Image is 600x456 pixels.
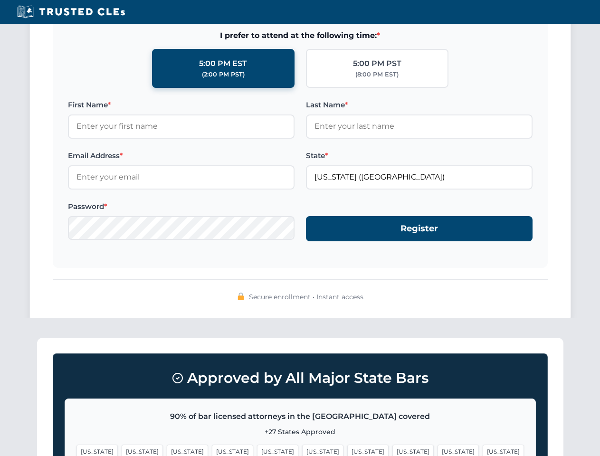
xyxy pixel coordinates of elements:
[199,57,247,70] div: 5:00 PM EST
[249,292,363,302] span: Secure enrollment • Instant access
[306,216,533,241] button: Register
[68,150,295,161] label: Email Address
[68,99,295,111] label: First Name
[306,114,533,138] input: Enter your last name
[306,99,533,111] label: Last Name
[68,165,295,189] input: Enter your email
[68,29,533,42] span: I prefer to attend at the following time:
[353,57,401,70] div: 5:00 PM PST
[306,150,533,161] label: State
[65,365,536,391] h3: Approved by All Major State Bars
[76,427,524,437] p: +27 States Approved
[76,410,524,423] p: 90% of bar licensed attorneys in the [GEOGRAPHIC_DATA] covered
[237,293,245,300] img: 🔒
[68,201,295,212] label: Password
[306,165,533,189] input: Florida (FL)
[14,5,128,19] img: Trusted CLEs
[202,70,245,79] div: (2:00 PM PST)
[68,114,295,138] input: Enter your first name
[355,70,399,79] div: (8:00 PM EST)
